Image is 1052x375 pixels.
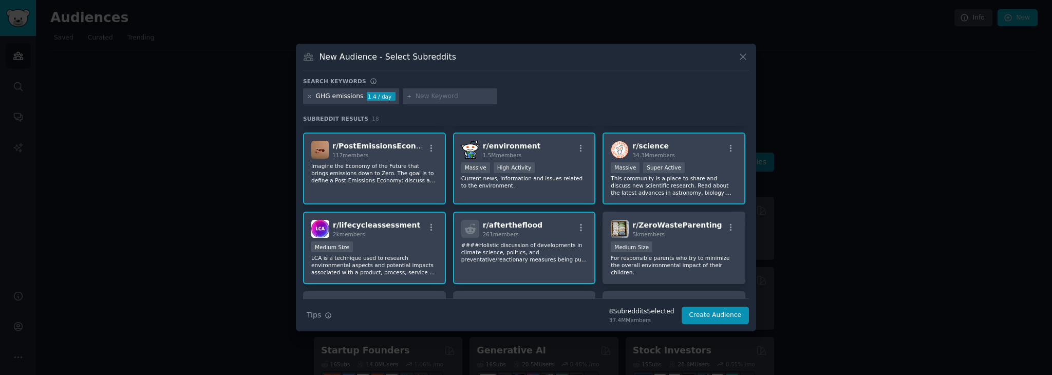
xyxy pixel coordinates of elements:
div: Medium Size [611,241,652,252]
span: 1.5M members [483,152,522,158]
button: Tips [303,306,335,324]
span: 2k members [333,231,365,237]
img: lifecycleassessment [311,220,329,238]
span: 261 members [483,231,519,237]
span: r/ PostEmissionsEconomy [332,142,433,150]
div: Massive [461,162,490,173]
input: New Keyword [416,92,494,101]
div: Massive [611,162,640,173]
h3: Search keywords [303,78,366,85]
p: This community is a place to share and discuss new scientific research. Read about the latest adv... [611,175,737,196]
img: ZeroWasteParenting [611,220,629,238]
span: r/ lifecycleassessment [333,221,420,229]
span: 5k members [632,231,665,237]
span: r/ environment [483,142,541,150]
div: 8 Subreddit s Selected [609,307,674,316]
div: 1.4 / day [367,92,396,101]
span: 117 members [332,152,368,158]
p: LCA is a technique used to research environmental aspects and potential impacts associated with a... [311,254,438,276]
div: Super Active [643,162,685,173]
div: High Activity [494,162,535,173]
div: Medium Size [311,241,353,252]
span: Subreddit Results [303,115,368,122]
div: 37.4M Members [609,316,674,324]
p: Imagine the Economy of the Future that brings emissions down to Zero. The goal is to define a Pos... [311,162,438,184]
p: ####Holistic discussion of developments in climate science, politics, and preventative/reactionar... [461,241,588,263]
p: For responsible parents who try to minimize the overall environmental impact of their children. [611,254,737,276]
p: Current news, information and issues related to the environment. [461,175,588,189]
span: Tips [307,310,321,321]
h3: New Audience - Select Subreddits [320,51,456,62]
button: Create Audience [682,307,749,324]
span: r/ aftertheflood [483,221,542,229]
span: 18 [372,116,379,122]
span: r/ science [632,142,669,150]
img: PostEmissionsEconomy [311,141,329,159]
span: r/ ZeroWasteParenting [632,221,722,229]
span: 34.3M members [632,152,674,158]
div: GHG emissions [316,92,364,101]
img: science [611,141,629,159]
img: environment [461,141,479,159]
